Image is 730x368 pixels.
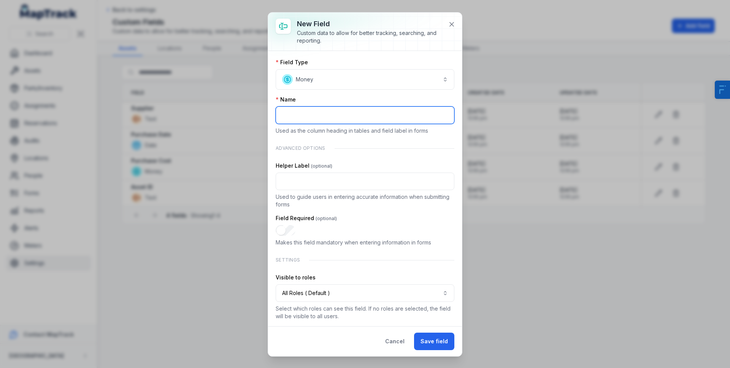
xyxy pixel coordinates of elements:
p: Select which roles can see this field. If no roles are selected, the field will be visible to all... [276,305,454,320]
h3: New field [297,19,442,29]
button: All Roles ( Default ) [276,284,454,302]
label: Field Type [276,59,308,66]
input: :r4j:-form-item-label [276,225,295,236]
div: Advanced Options [276,141,454,156]
div: Settings [276,252,454,268]
p: Used to guide users in entering accurate information when submitting forms [276,193,454,208]
input: :r4g:-form-item-label [276,106,454,124]
p: Used as the column heading in tables and field label in forms [276,127,454,135]
button: Cancel [379,333,411,350]
button: Money [276,69,454,90]
label: Helper Label [276,162,332,170]
input: :r4i:-form-item-label [276,173,454,190]
label: Name [276,96,296,103]
button: Save field [414,333,454,350]
div: Custom data to allow for better tracking, searching, and reporting. [297,29,442,44]
p: Makes this field mandatory when entering information in forms [276,239,454,246]
label: Visible to roles [276,274,316,281]
label: Field Required [276,214,337,222]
